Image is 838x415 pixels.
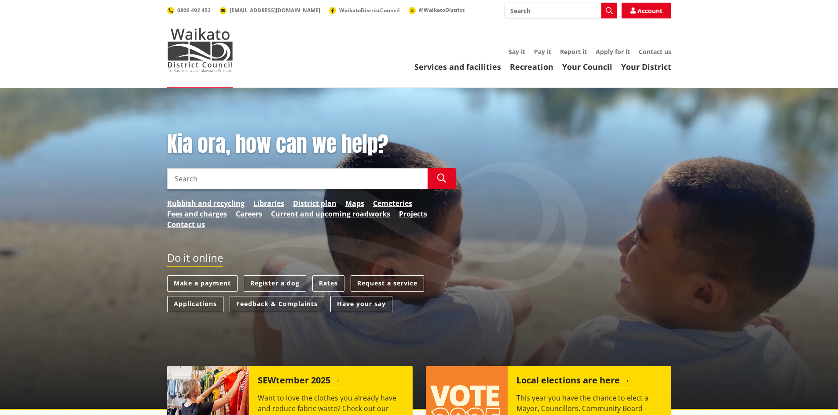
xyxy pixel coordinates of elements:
[167,296,223,312] a: Applications
[621,61,671,72] a: Your District
[167,28,233,72] img: Waikato District Council - Te Kaunihera aa Takiwaa o Waikato
[414,61,501,72] a: Services and facilities
[622,3,671,18] a: Account
[230,296,324,312] a: Feedback & Complaints
[351,275,424,292] a: Request a service
[271,209,390,219] a: Current and upcoming roadworks
[509,47,525,56] a: Say it
[339,7,400,14] span: WaikatoDistrictCouncil
[167,168,428,189] input: Search input
[253,198,284,209] a: Libraries
[312,275,344,292] a: Rates
[510,61,553,72] a: Recreation
[167,219,205,230] a: Contact us
[293,198,337,209] a: District plan
[516,375,630,388] h2: Local elections are here
[258,375,341,388] h2: SEWtember 2025
[244,275,306,292] a: Register a dog
[409,6,465,14] a: @WaikatoDistrict
[373,198,412,209] a: Cemeteries
[230,7,320,14] span: [EMAIL_ADDRESS][DOMAIN_NAME]
[534,47,551,56] a: Pay it
[167,198,245,209] a: Rubbish and recycling
[236,209,262,219] a: Careers
[505,3,617,18] input: Search input
[167,132,456,157] h1: Kia ora, how can we help?
[329,7,400,14] a: WaikatoDistrictCouncil
[167,209,227,219] a: Fees and charges
[596,47,630,56] a: Apply for it
[399,209,427,219] a: Projects
[419,6,465,14] span: @WaikatoDistrict
[562,61,612,72] a: Your Council
[560,47,587,56] a: Report it
[167,252,223,267] h2: Do it online
[167,275,238,292] a: Make a payment
[330,296,392,312] a: Have your say
[220,7,320,14] a: [EMAIL_ADDRESS][DOMAIN_NAME]
[167,7,211,14] a: 0800 492 452
[639,47,671,56] a: Contact us
[177,7,211,14] span: 0800 492 452
[345,198,364,209] a: Maps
